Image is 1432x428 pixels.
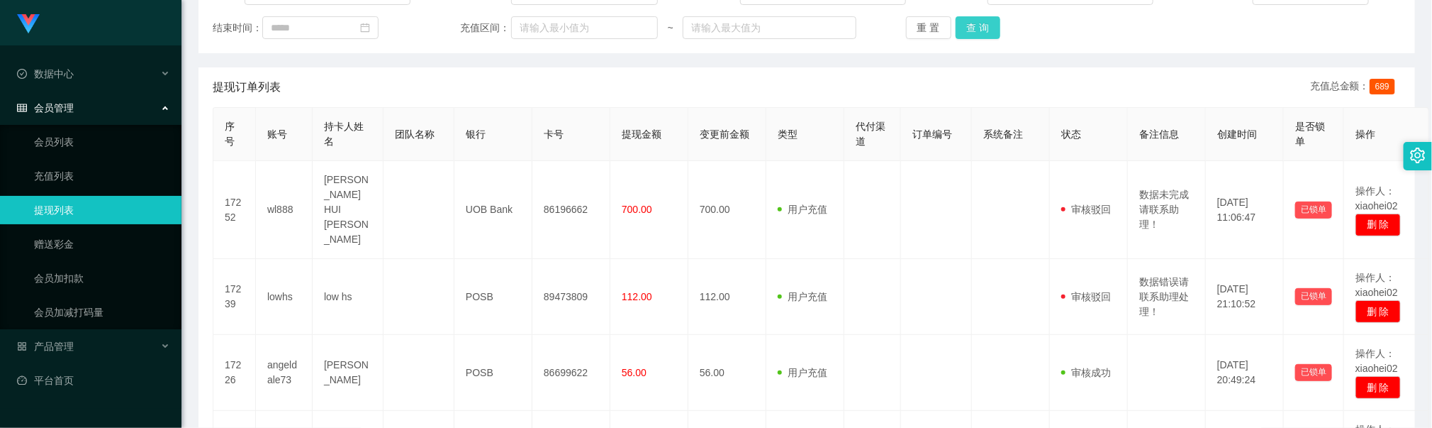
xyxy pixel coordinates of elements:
[1410,148,1426,163] i: 图标: setting
[34,298,170,327] a: 会员加减打码量
[1310,79,1401,96] div: 充值总金额：
[1295,121,1325,147] span: 是否锁单
[532,335,610,411] td: 86699622
[1355,214,1401,236] button: 删 除
[324,121,364,147] span: 持卡人姓名
[1061,204,1111,215] span: 审核驳回
[454,161,532,259] td: UOB Bank
[313,161,384,259] td: [PERSON_NAME] HUI [PERSON_NAME]
[856,121,885,147] span: 代付渠道
[544,128,564,140] span: 卡号
[1206,259,1284,335] td: [DATE] 21:10:52
[1128,161,1206,259] td: 数据未完成请联系助理！
[778,128,798,140] span: 类型
[17,102,74,114] span: 会员管理
[267,128,287,140] span: 账号
[511,16,658,39] input: 请输入最小值为
[17,14,40,34] img: logo.9652507e.png
[213,79,281,96] span: 提现订单列表
[256,161,313,259] td: wl888
[34,196,170,224] a: 提现列表
[17,341,74,352] span: 产品管理
[622,291,652,302] span: 112.00
[256,335,313,411] td: angeldale73
[1206,161,1284,259] td: [DATE] 11:06:47
[983,128,1023,140] span: 系统备注
[313,335,384,411] td: [PERSON_NAME]
[778,367,827,378] span: 用户充值
[1355,128,1375,140] span: 操作
[1355,272,1398,298] span: 操作人：xiaohei02
[622,128,661,140] span: 提现金额
[313,259,384,335] td: low hs
[1217,128,1257,140] span: 创建时间
[256,259,313,335] td: lowhs
[213,259,256,335] td: 17239
[17,68,74,79] span: 数据中心
[213,335,256,411] td: 17226
[1355,376,1401,399] button: 删 除
[700,128,749,140] span: 变更前金额
[1295,364,1332,381] button: 已锁单
[1295,288,1332,305] button: 已锁单
[17,366,170,395] a: 图标: dashboard平台首页
[912,128,952,140] span: 订单编号
[658,21,683,35] span: ~
[360,23,370,33] i: 图标: calendar
[17,341,27,351] i: 图标: appstore-o
[1355,300,1401,323] button: 删 除
[17,69,27,79] i: 图标: check-circle-o
[622,367,647,378] span: 56.00
[1139,128,1179,140] span: 备注信息
[683,16,856,39] input: 请输入最大值为
[466,128,486,140] span: 银行
[1370,79,1395,94] span: 689
[17,103,27,113] i: 图标: table
[622,204,652,215] span: 700.00
[1061,367,1111,378] span: 审核成功
[906,16,951,39] button: 重 置
[1061,128,1081,140] span: 状态
[1355,348,1398,374] span: 操作人：xiaohei02
[532,161,610,259] td: 86196662
[688,259,766,335] td: 112.00
[34,230,170,258] a: 赠送彩金
[460,21,511,35] span: 充值区间：
[1295,202,1332,219] button: 已锁单
[956,16,1001,39] button: 查 询
[778,204,827,215] span: 用户充值
[225,121,235,147] span: 序号
[213,161,256,259] td: 17252
[688,335,766,411] td: 56.00
[688,161,766,259] td: 700.00
[395,128,435,140] span: 团队名称
[34,162,170,190] a: 充值列表
[213,21,262,35] span: 结束时间：
[1061,291,1111,302] span: 审核驳回
[34,264,170,292] a: 会员加扣款
[454,335,532,411] td: POSB
[34,128,170,156] a: 会员列表
[454,259,532,335] td: POSB
[1128,259,1206,335] td: 数据错误请联系助理处理！
[778,291,827,302] span: 用户充值
[532,259,610,335] td: 89473809
[1206,335,1284,411] td: [DATE] 20:49:24
[1355,185,1398,212] span: 操作人：xiaohei02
